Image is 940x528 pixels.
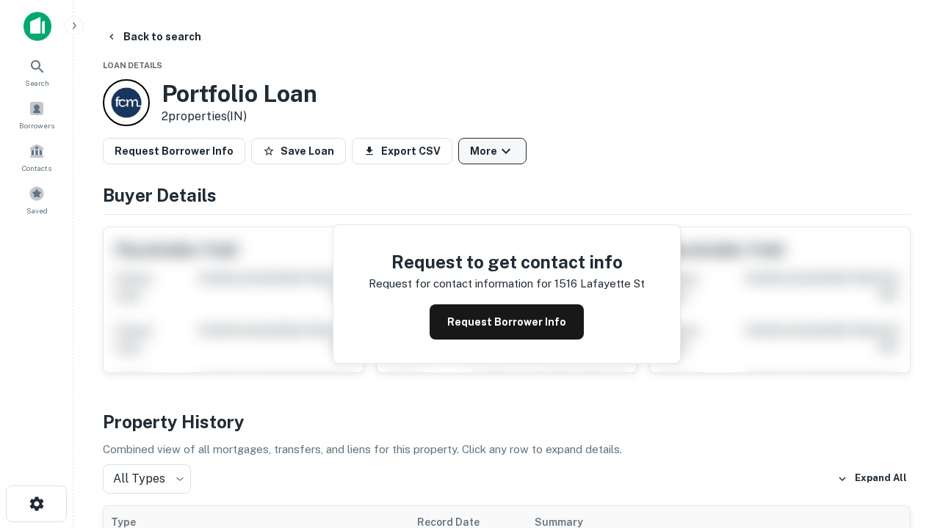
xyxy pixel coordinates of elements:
a: Borrowers [4,95,69,134]
p: 2 properties (IN) [162,108,317,125]
h4: Property History [103,408,911,435]
p: Combined view of all mortgages, transfers, and liens for this property. Click any row to expand d... [103,441,911,458]
p: Request for contact information for [369,275,552,293]
button: More [458,138,527,164]
button: Export CSV [352,138,452,164]
button: Expand All [834,468,911,490]
h3: Portfolio Loan [162,80,317,108]
h4: Request to get contact info [369,249,645,275]
iframe: Chat Widget [867,411,940,481]
span: Loan Details [103,61,162,70]
p: 1516 lafayette st [554,275,645,293]
a: Contacts [4,137,69,177]
button: Back to search [100,23,207,50]
span: Search [25,77,49,89]
div: All Types [103,464,191,494]
h4: Buyer Details [103,182,911,208]
button: Request Borrower Info [103,138,245,164]
a: Saved [4,180,69,219]
span: Saved [26,205,48,216]
a: Search [4,52,69,92]
button: Request Borrower Info [430,304,584,340]
span: Borrowers [19,120,54,131]
img: capitalize-icon.png [23,12,51,41]
button: Save Loan [251,138,346,164]
span: Contacts [22,162,51,174]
